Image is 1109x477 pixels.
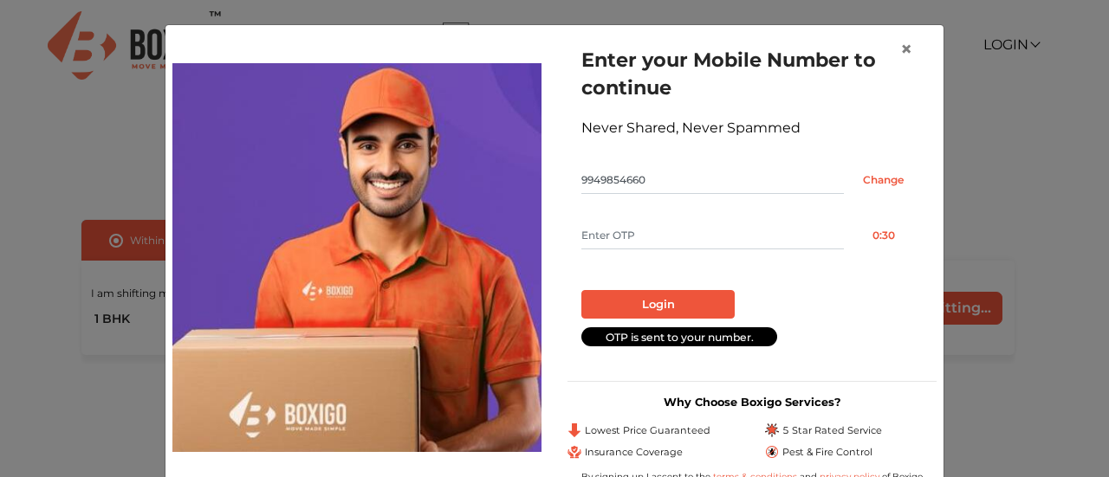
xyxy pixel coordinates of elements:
[581,290,735,319] button: Login
[844,222,923,249] button: 0:30
[581,327,777,347] div: OTP is sent to your number.
[581,166,844,194] input: Mobile No
[581,222,844,249] input: Enter OTP
[585,423,710,438] span: Lowest Price Guaranteed
[567,396,937,409] h3: Why Choose Boxigo Services?
[900,36,912,61] span: ×
[782,445,872,460] span: Pest & Fire Control
[782,423,882,438] span: 5 Star Rated Service
[585,445,683,460] span: Insurance Coverage
[886,25,926,74] button: Close
[581,118,923,139] div: Never Shared, Never Spammed
[844,166,923,194] input: Change
[581,46,923,101] h1: Enter your Mobile Number to continue
[172,63,542,451] img: relocation-img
